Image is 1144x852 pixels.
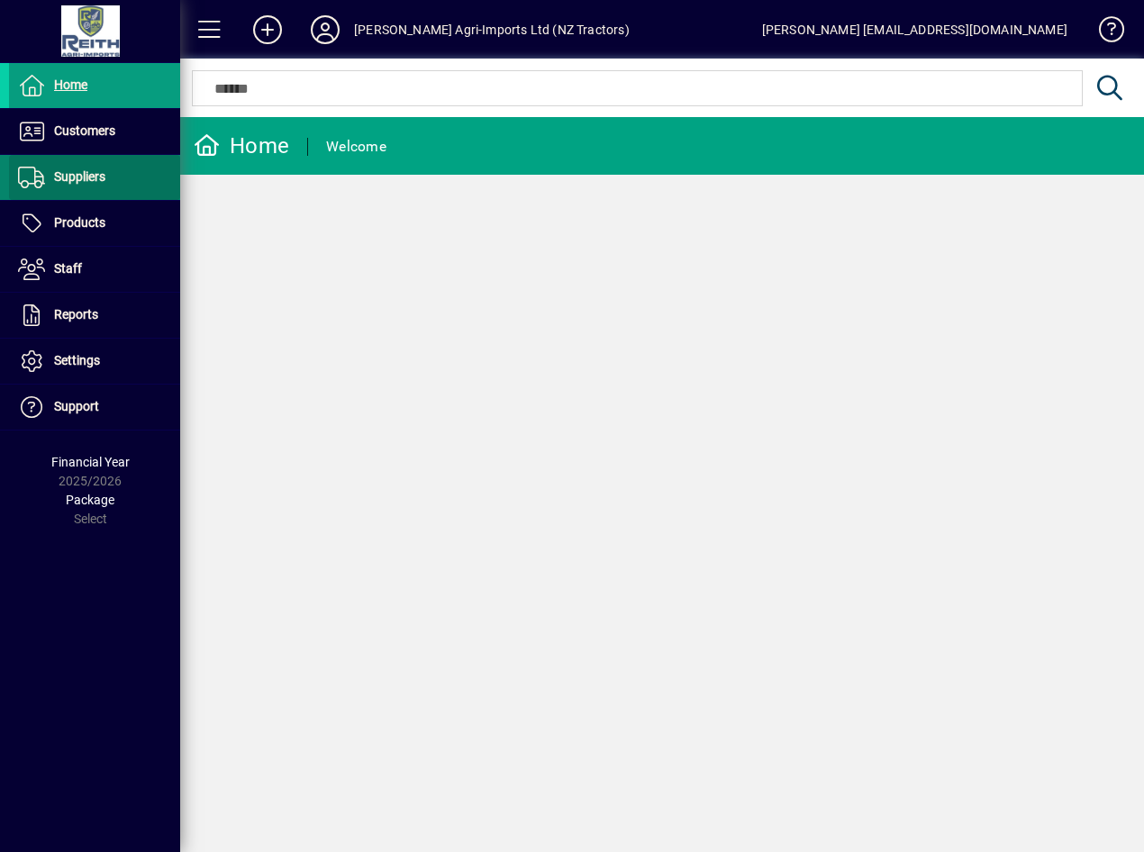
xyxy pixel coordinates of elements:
a: Settings [9,339,180,384]
a: Staff [9,247,180,292]
span: Home [54,77,87,92]
a: Reports [9,293,180,338]
span: Staff [54,261,82,276]
div: Welcome [326,132,386,161]
span: Reports [54,307,98,322]
a: Knowledge Base [1085,4,1121,62]
span: Financial Year [51,455,130,469]
a: Support [9,385,180,430]
span: Settings [54,353,100,367]
span: Customers [54,123,115,138]
span: Support [54,399,99,413]
a: Suppliers [9,155,180,200]
a: Customers [9,109,180,154]
a: Products [9,201,180,246]
button: Profile [296,14,354,46]
span: Products [54,215,105,230]
span: Package [66,493,114,507]
div: [PERSON_NAME] [EMAIL_ADDRESS][DOMAIN_NAME] [762,15,1067,44]
div: [PERSON_NAME] Agri-Imports Ltd (NZ Tractors) [354,15,630,44]
button: Add [239,14,296,46]
div: Home [194,131,289,160]
span: Suppliers [54,169,105,184]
